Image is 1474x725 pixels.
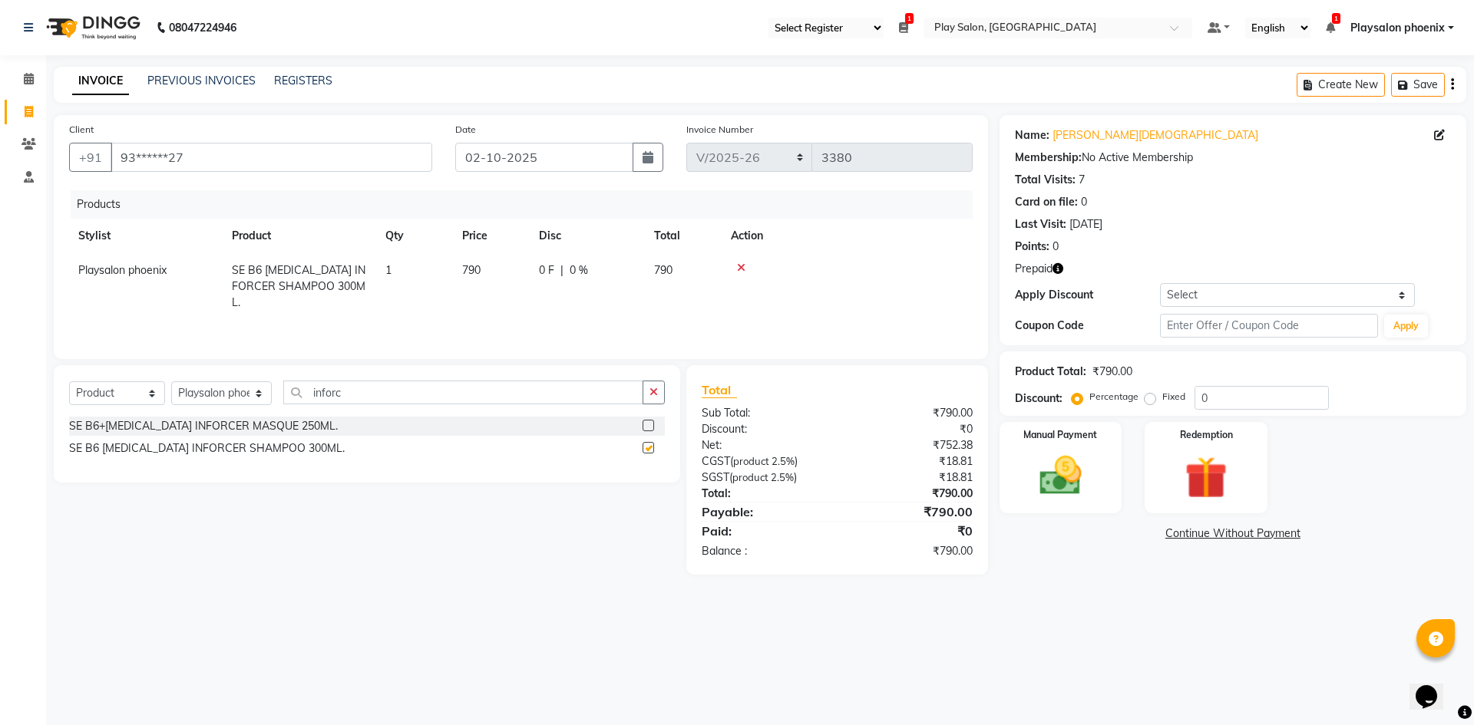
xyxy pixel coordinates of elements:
[732,471,768,483] span: product
[702,454,730,468] span: CGST
[1391,73,1445,97] button: Save
[690,470,837,486] div: ( )
[645,219,722,253] th: Total
[1015,391,1063,407] div: Discount:
[1172,451,1241,504] img: _gift.svg
[462,263,481,277] span: 790
[376,219,453,253] th: Qty
[733,455,769,467] span: product
[1015,194,1078,210] div: Card on file:
[1297,73,1385,97] button: Create New
[385,263,392,277] span: 1
[1410,664,1459,710] iframe: chat widget
[1003,526,1463,542] a: Continue Without Payment
[837,503,983,521] div: ₹790.00
[570,262,588,278] span: 0 %
[1081,194,1087,210] div: 0
[690,486,837,502] div: Total:
[837,486,983,502] div: ₹790.00
[1092,364,1132,380] div: ₹790.00
[690,522,837,540] div: Paid:
[453,219,530,253] th: Price
[69,123,94,137] label: Client
[1015,150,1451,166] div: No Active Membership
[283,381,644,404] input: Search or Scan
[1160,314,1378,338] input: Enter Offer / Coupon Code
[169,6,236,49] b: 08047224946
[686,123,753,137] label: Invoice Number
[1015,216,1066,232] div: Last Visit:
[1023,428,1097,442] label: Manual Payment
[72,68,129,95] a: INVOICE
[837,405,983,421] div: ₹790.00
[837,421,983,437] div: ₹0
[1015,261,1053,277] span: Prepaid
[772,455,795,467] span: 2.5%
[1079,172,1085,188] div: 7
[1015,172,1076,188] div: Total Visits:
[69,418,338,434] div: SE B6+[MEDICAL_DATA] INFORCER MASQUE 250ML.
[39,6,144,49] img: logo
[837,470,983,486] div: ₹18.81
[654,263,673,277] span: 790
[1384,315,1428,338] button: Apply
[147,74,256,87] a: PREVIOUS INVOICES
[539,262,554,278] span: 0 F
[111,143,432,172] input: Search by Name/Mobile/Email/Code
[905,13,914,24] span: 1
[1015,239,1049,255] div: Points:
[1350,20,1445,36] span: Playsalon phoenix
[455,123,476,137] label: Date
[690,503,837,521] div: Payable:
[1026,451,1096,500] img: _cash.svg
[69,143,112,172] button: +91
[837,522,983,540] div: ₹0
[899,21,908,35] a: 1
[1180,428,1233,442] label: Redemption
[1015,364,1086,380] div: Product Total:
[530,219,645,253] th: Disc
[702,470,729,484] span: SGST
[690,453,837,470] div: ( )
[1069,216,1102,232] div: [DATE]
[1015,127,1049,143] div: Name:
[837,437,983,453] div: ₹752.38
[1015,287,1160,303] div: Apply Discount
[78,263,167,277] span: Playsalon phoenix
[702,382,737,398] span: Total
[837,543,983,559] div: ₹790.00
[1089,390,1139,404] label: Percentage
[837,453,983,470] div: ₹18.81
[1053,239,1059,255] div: 0
[69,440,345,456] div: SE B6 [MEDICAL_DATA] INFORCER SHAMPOO 300ML.
[1162,390,1185,404] label: Fixed
[1326,21,1335,35] a: 1
[69,219,223,253] th: Stylist
[690,437,837,453] div: Net:
[690,405,837,421] div: Sub Total:
[1015,318,1160,334] div: Coupon Code
[690,543,837,559] div: Balance :
[223,219,376,253] th: Product
[771,471,794,483] span: 2.5%
[1015,150,1082,166] div: Membership:
[722,219,973,253] th: Action
[690,421,837,437] div: Discount:
[71,190,984,219] div: Products
[1332,13,1340,24] span: 1
[560,262,563,278] span: |
[232,263,365,309] span: SE B6 [MEDICAL_DATA] INFORCER SHAMPOO 300ML.
[1053,127,1258,143] a: [PERSON_NAME][DEMOGRAPHIC_DATA]
[274,74,332,87] a: REGISTERS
